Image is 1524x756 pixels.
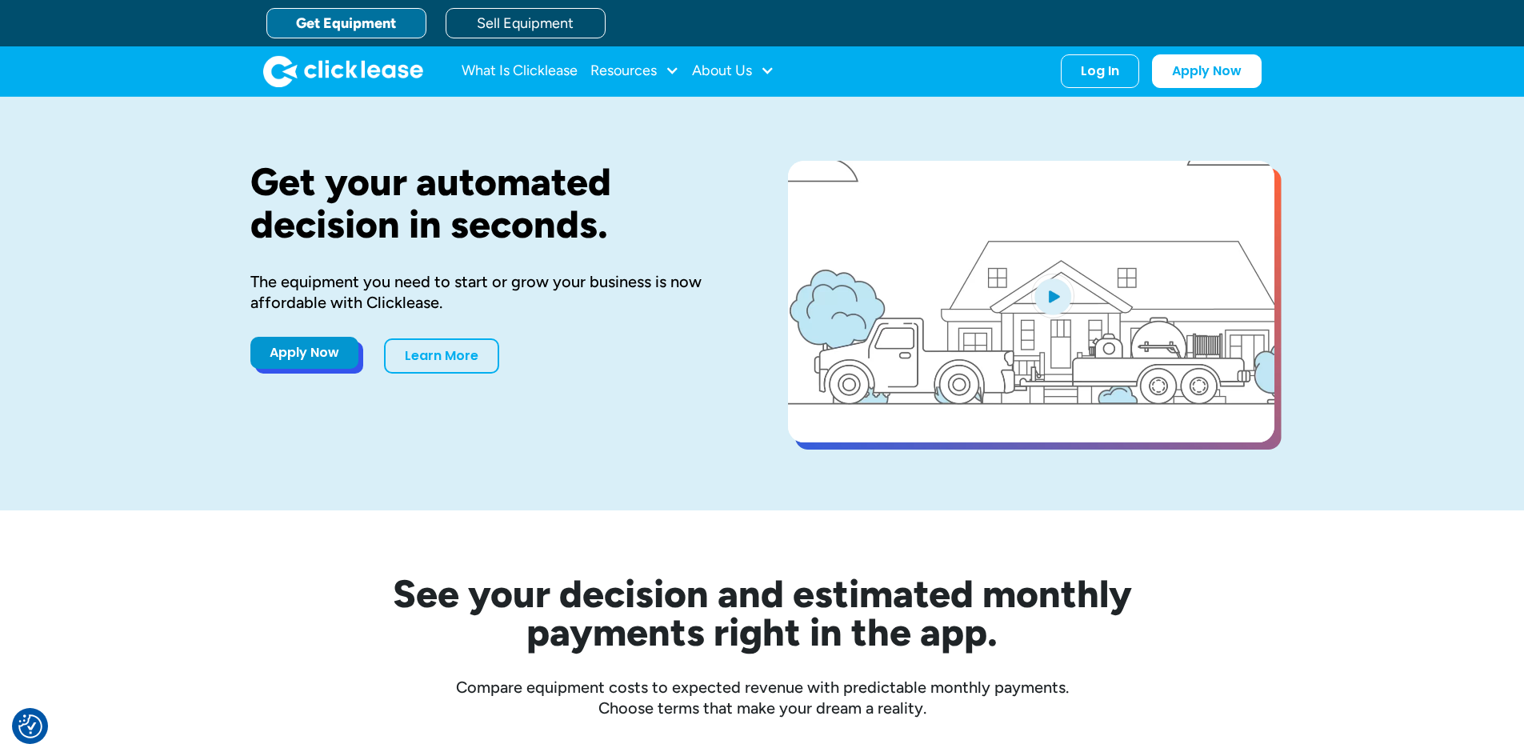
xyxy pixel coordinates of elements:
img: Revisit consent button [18,714,42,738]
a: Sell Equipment [446,8,606,38]
div: Resources [590,55,679,87]
a: Learn More [384,338,499,374]
a: Apply Now [250,337,358,369]
div: The equipment you need to start or grow your business is now affordable with Clicklease. [250,271,737,313]
a: home [263,55,423,87]
a: Apply Now [1152,54,1262,88]
a: What Is Clicklease [462,55,578,87]
div: Compare equipment costs to expected revenue with predictable monthly payments. Choose terms that ... [250,677,1274,718]
div: Log In [1081,63,1119,79]
h1: Get your automated decision in seconds. [250,161,737,246]
button: Consent Preferences [18,714,42,738]
div: About Us [692,55,774,87]
a: Get Equipment [266,8,426,38]
img: Blue play button logo on a light blue circular background [1031,274,1074,318]
h2: See your decision and estimated monthly payments right in the app. [314,574,1210,651]
a: open lightbox [788,161,1274,442]
img: Clicklease logo [263,55,423,87]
